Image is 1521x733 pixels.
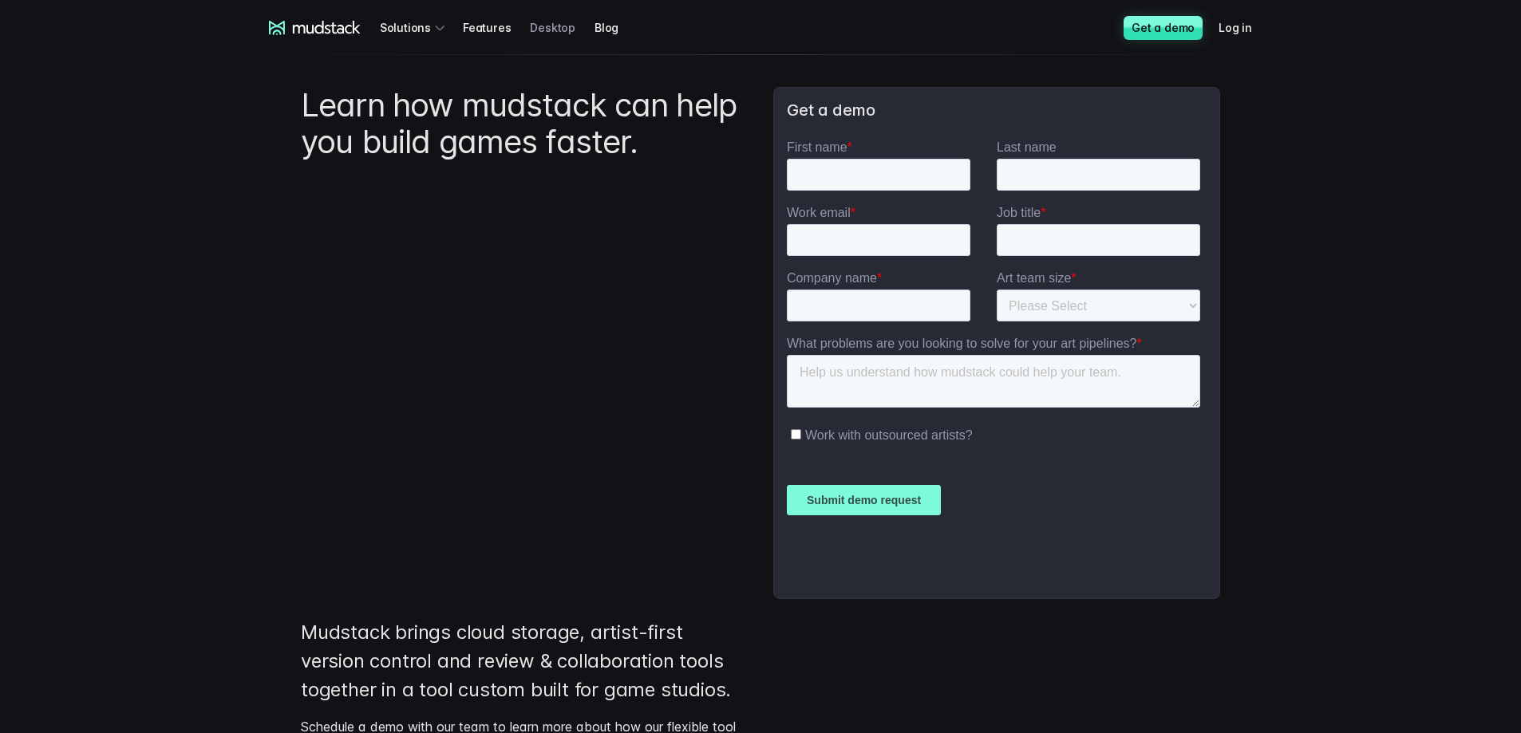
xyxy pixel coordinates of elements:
[301,87,748,160] h1: Learn how mudstack can help you build games faster.
[380,13,450,42] div: Solutions
[269,21,361,35] a: mudstack logo
[1219,13,1271,42] a: Log in
[595,13,638,42] a: Blog
[301,618,751,704] p: Mudstack brings cloud storage, artist-first version control and review & collaboration tools toge...
[530,13,595,42] a: Desktop
[463,13,530,42] a: Features
[787,100,1207,120] h3: Get a demo
[301,179,748,431] iframe: YouTube video player
[1124,16,1203,40] a: Get a demo
[787,140,1207,585] iframe: Form 0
